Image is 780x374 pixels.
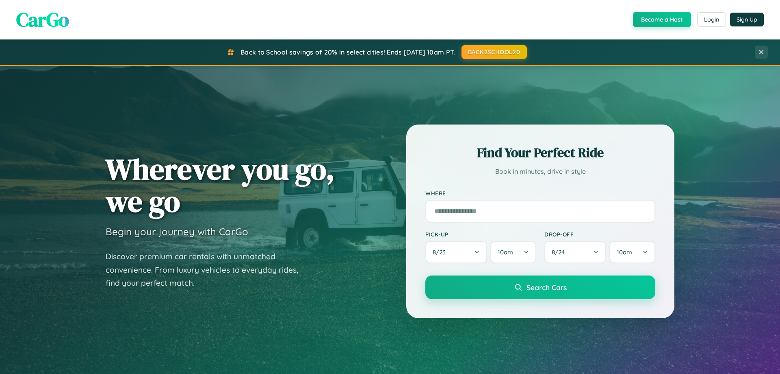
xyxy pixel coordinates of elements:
button: 10am [609,241,655,263]
button: Become a Host [633,12,691,27]
label: Drop-off [544,231,655,238]
span: 8 / 24 [552,248,569,256]
h3: Begin your journey with CarGo [106,225,248,238]
span: CarGo [16,6,69,33]
button: Login [697,12,726,27]
h1: Wherever you go, we go [106,153,335,217]
p: Discover premium car rentals with unmatched convenience. From luxury vehicles to everyday rides, ... [106,250,309,290]
span: 10am [498,248,513,256]
button: 8/24 [544,241,606,263]
span: Search Cars [526,283,567,292]
p: Book in minutes, drive in style [425,166,655,177]
span: 8 / 23 [433,248,450,256]
span: Back to School savings of 20% in select cities! Ends [DATE] 10am PT. [240,48,455,56]
button: 8/23 [425,241,487,263]
span: 10am [617,248,632,256]
button: 10am [490,241,536,263]
button: Sign Up [730,13,764,26]
button: BACK2SCHOOL20 [461,45,527,59]
button: Search Cars [425,276,655,299]
label: Where [425,190,655,197]
label: Pick-up [425,231,536,238]
h2: Find Your Perfect Ride [425,144,655,162]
